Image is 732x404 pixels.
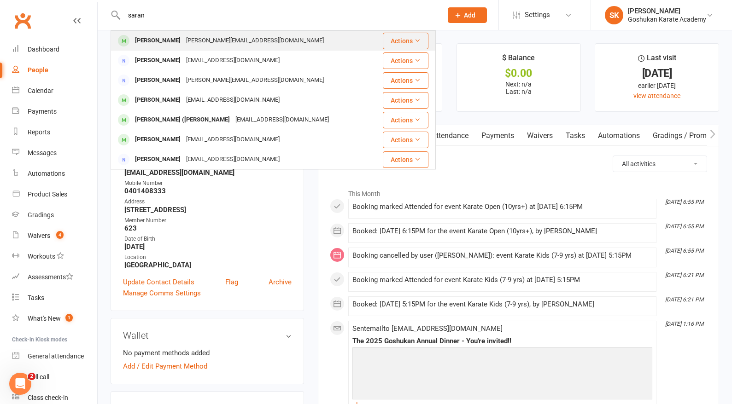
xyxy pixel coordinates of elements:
div: Messages [28,149,57,156]
strong: 623 [124,224,292,232]
i: [DATE] 6:55 PM [665,199,703,205]
div: Last visit [638,52,676,69]
div: earlier [DATE] [603,81,710,91]
div: Gradings [28,211,54,219]
a: Product Sales [12,184,97,205]
div: [DATE] [603,69,710,78]
div: [EMAIL_ADDRESS][DOMAIN_NAME] [183,93,282,107]
a: Archive [269,277,292,288]
button: Actions [383,151,428,168]
a: Tasks [559,125,591,146]
strong: 0401408333 [124,187,292,195]
a: Payments [12,101,97,122]
div: The 2025 Goshukan Annual Dinner - You're invited!! [352,337,652,345]
div: What's New [28,315,61,322]
a: Automations [591,125,646,146]
div: $ Balance [502,52,535,69]
div: [PERSON_NAME][EMAIL_ADDRESS][DOMAIN_NAME] [183,34,327,47]
div: Booked: [DATE] 5:15PM for the event Karate Kids (7-9 yrs), by [PERSON_NAME] [352,300,652,308]
li: No payment methods added [123,347,292,358]
div: [PERSON_NAME] [132,93,183,107]
button: Actions [383,112,428,128]
div: People [28,66,48,74]
div: [EMAIL_ADDRESS][DOMAIN_NAME] [183,133,282,146]
span: Settings [525,5,550,25]
i: [DATE] 1:16 PM [665,321,703,327]
strong: [EMAIL_ADDRESS][DOMAIN_NAME] [124,168,292,177]
div: Booking marked Attended for event Karate Open (10yrs+) at [DATE] 6:15PM [352,203,652,211]
a: Manage Comms Settings [123,288,201,299]
button: Actions [383,132,428,148]
div: [PERSON_NAME] [628,7,706,15]
div: [PERSON_NAME] [132,74,183,87]
div: Reports [28,128,50,136]
p: Next: n/a Last: n/a [465,81,572,95]
div: SK [605,6,623,24]
a: Automations [12,163,97,184]
span: 4 [56,231,64,239]
h3: Wallet [123,330,292,341]
div: Goshukan Karate Academy [628,15,706,23]
iframe: Intercom live chat [9,373,31,395]
a: What's New1 [12,308,97,329]
a: Update Contact Details [123,277,194,288]
span: 1 [65,314,73,322]
div: Tasks [28,294,44,301]
a: Clubworx [11,9,34,32]
div: Date of Birth [124,235,292,243]
a: Add / Edit Payment Method [123,361,207,372]
div: $0.00 [465,69,572,78]
a: Attendance [425,125,475,146]
div: Assessments [28,273,73,281]
a: Dashboard [12,39,97,60]
div: Booked: [DATE] 6:15PM for the event Karate Open (10yrs+), by [PERSON_NAME] [352,227,652,235]
div: General attendance [28,352,84,360]
i: [DATE] 6:55 PM [665,248,703,254]
span: Sent email to [EMAIL_ADDRESS][DOMAIN_NAME] [352,324,503,333]
a: Payments [475,125,521,146]
a: Messages [12,143,97,163]
div: [PERSON_NAME][EMAIL_ADDRESS][DOMAIN_NAME] [183,74,327,87]
a: People [12,60,97,81]
div: Product Sales [28,190,67,198]
div: Roll call [28,373,49,381]
a: view attendance [633,92,680,99]
button: Actions [383,92,428,109]
a: General attendance kiosk mode [12,346,97,367]
button: Actions [383,52,428,69]
strong: [DATE] [124,242,292,251]
div: Automations [28,170,65,177]
a: Calendar [12,81,97,101]
i: [DATE] 6:21 PM [665,296,703,303]
div: [PERSON_NAME] [132,54,183,67]
a: Tasks [12,288,97,308]
input: Search... [121,9,436,22]
div: Member Number [124,216,292,225]
div: Payments [28,108,57,115]
div: Booking marked Attended for event Karate Kids (7-9 yrs) at [DATE] 5:15PM [352,276,652,284]
a: Waivers 4 [12,225,97,246]
div: Class check-in [28,394,68,401]
div: [EMAIL_ADDRESS][DOMAIN_NAME] [233,113,332,127]
div: Workouts [28,253,55,260]
strong: [STREET_ADDRESS] [124,206,292,214]
a: Assessments [12,267,97,288]
div: [EMAIL_ADDRESS][DOMAIN_NAME] [183,54,282,67]
a: Roll call [12,367,97,387]
span: 2 [28,373,35,380]
li: This Month [330,184,707,199]
div: Mobile Number [124,179,292,188]
div: [PERSON_NAME] [132,34,183,47]
i: [DATE] 6:21 PM [665,272,703,278]
div: Dashboard [28,46,59,53]
h3: Activity [330,156,707,170]
div: [PERSON_NAME] ([PERSON_NAME] [132,113,233,127]
a: Gradings [12,205,97,225]
div: Calendar [28,87,53,94]
button: Actions [383,72,428,89]
a: Waivers [521,125,559,146]
div: Booking cancelled by user ([PERSON_NAME]): event Karate Kids (7-9 yrs) at [DATE] 5:15PM [352,252,652,260]
a: Reports [12,122,97,143]
div: Waivers [28,232,50,239]
div: Address [124,197,292,206]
